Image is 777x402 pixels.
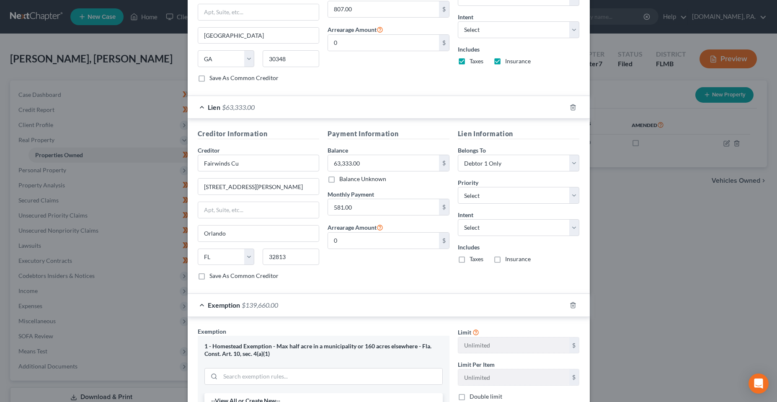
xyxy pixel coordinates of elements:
[198,28,319,44] input: Enter city...
[470,57,483,65] label: Taxes
[339,175,386,183] label: Balance Unknown
[198,202,319,218] input: Apt, Suite, etc...
[242,301,278,309] span: $139,660.00
[328,190,374,199] label: Monthly Payment
[439,233,449,249] div: $
[458,337,569,353] input: --
[328,1,439,17] input: 0.00
[458,369,569,385] input: --
[198,4,319,20] input: Apt, Suite, etc...
[209,272,279,280] label: Save As Common Creditor
[505,57,531,65] label: Insurance
[328,155,439,171] input: 0.00
[328,24,383,34] label: Arrearage Amount
[222,103,255,111] span: $63,333.00
[208,103,220,111] span: Lien
[439,155,449,171] div: $
[198,179,319,195] input: Enter address...
[328,129,449,139] h5: Payment Information
[458,179,478,186] span: Priority
[458,129,580,139] h5: Lien Information
[263,50,319,67] input: Enter zip...
[204,342,443,358] div: 1 - Homestead Exemption - Max half acre in a municipality or 160 acres elsewhere - Fla. Const. Ar...
[458,329,471,336] span: Limit
[209,74,279,82] label: Save As Common Creditor
[328,146,348,155] label: Balance
[198,226,319,241] input: Enter city...
[505,255,531,263] label: Insurance
[208,301,240,309] span: Exemption
[328,222,383,232] label: Arrearage Amount
[569,337,579,353] div: $
[458,243,580,252] label: Includes
[569,369,579,385] div: $
[458,147,486,154] span: Belongs To
[198,155,320,171] input: Search creditor by name...
[198,328,226,335] span: Exemption
[328,35,439,51] input: 0.00
[439,1,449,17] div: $
[198,147,220,154] span: Creditor
[458,360,495,369] label: Limit Per Item
[458,13,473,21] label: Intent
[198,129,320,139] h5: Creditor Information
[458,210,473,219] label: Intent
[749,373,769,394] div: Open Intercom Messenger
[328,233,439,249] input: 0.00
[328,199,439,215] input: 0.00
[439,199,449,215] div: $
[470,255,483,263] label: Taxes
[470,392,502,401] label: Double limit
[220,368,442,384] input: Search exemption rules...
[263,249,319,265] input: Enter zip...
[439,35,449,51] div: $
[458,45,580,54] label: Includes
